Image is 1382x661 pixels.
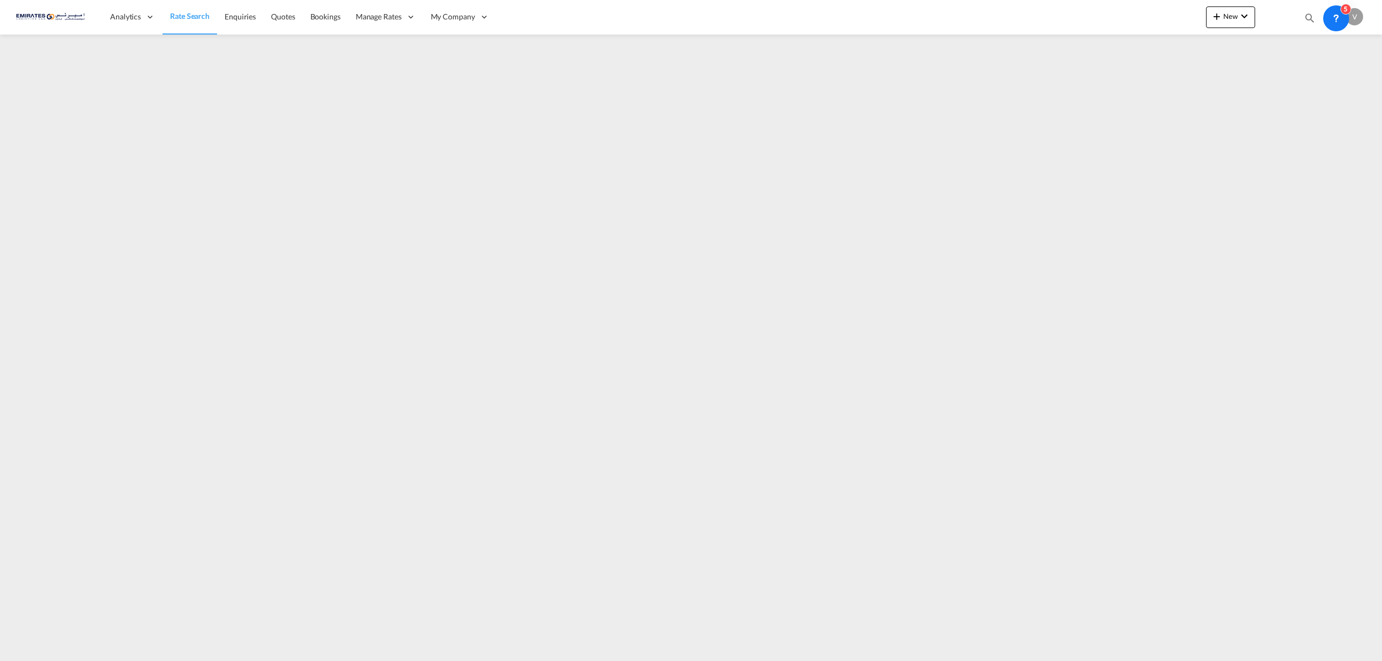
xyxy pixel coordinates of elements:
span: My Company [431,11,475,22]
div: V [1346,8,1363,25]
md-icon: icon-plus 400-fg [1210,10,1223,23]
div: icon-magnify [1304,12,1316,28]
md-icon: icon-magnify [1304,12,1316,24]
button: icon-plus 400-fgNewicon-chevron-down [1206,6,1255,28]
span: Bookings [310,12,341,21]
span: Analytics [110,11,141,22]
span: Enquiries [225,12,256,21]
img: c67187802a5a11ec94275b5db69a26e6.png [16,5,89,29]
span: Manage Rates [356,11,402,22]
span: Quotes [271,12,295,21]
span: Help [1322,8,1340,26]
div: Help [1322,8,1346,27]
span: New [1210,12,1251,21]
span: Rate Search [170,11,209,21]
md-icon: icon-chevron-down [1238,10,1251,23]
